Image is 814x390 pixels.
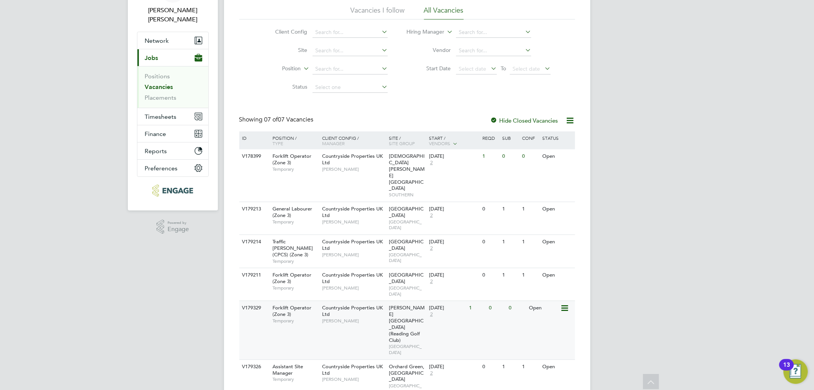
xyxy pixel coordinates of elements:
div: 1 [521,268,540,282]
a: Go to home page [137,184,209,197]
div: 1 [521,360,540,374]
div: [DATE] [429,305,465,311]
span: [GEOGRAPHIC_DATA] [389,219,425,231]
div: 1 [500,202,520,216]
span: Countryside Properties UK Ltd [322,304,383,317]
div: Conf [521,131,540,144]
span: Temporary [272,318,318,324]
span: Jobs [145,54,158,61]
div: Open [540,202,574,216]
input: Select one [313,82,388,93]
div: 0 [480,360,500,374]
span: Type [272,140,283,146]
label: Vendor [407,47,451,53]
span: Countryside Properties UK Ltd [322,272,383,285]
div: 1 [500,360,520,374]
div: Position / [267,131,320,150]
span: Temporary [272,166,318,172]
label: Start Date [407,65,451,72]
div: V179211 [240,268,267,282]
span: Powered by [168,220,189,226]
div: Open [540,149,574,163]
div: 1 [480,149,500,163]
span: Forklift Operator (Zone 3) [272,272,311,285]
span: Countryside Properties UK Ltd [322,153,383,166]
div: [DATE] [429,153,479,160]
span: 2 [429,245,434,252]
span: [GEOGRAPHIC_DATA] [389,238,424,251]
span: Reports [145,147,167,155]
div: 0 [500,149,520,163]
span: [GEOGRAPHIC_DATA] [389,343,425,355]
span: Lee Hall [137,6,209,24]
span: [DEMOGRAPHIC_DATA] [PERSON_NAME][GEOGRAPHIC_DATA] [389,153,425,191]
button: Finance [137,125,208,142]
span: Vendors [429,140,450,146]
span: Forklift Operator (Zone 3) [272,153,311,166]
div: Jobs [137,66,208,108]
a: Powered byEngage [156,220,189,234]
div: 0 [480,202,500,216]
span: SOUTHERN [389,192,425,198]
div: 1 [521,235,540,249]
li: All Vacancies [424,6,464,19]
div: Reqd [480,131,500,144]
span: [PERSON_NAME] [322,318,385,324]
div: 0 [507,301,527,315]
label: Status [263,83,307,90]
button: Timesheets [137,108,208,125]
div: Sub [500,131,520,144]
span: Orchard Green, [GEOGRAPHIC_DATA] [389,363,424,383]
div: V178399 [240,149,267,163]
div: Start / [427,131,480,150]
span: 2 [429,370,434,377]
span: Finance [145,130,166,138]
input: Search for... [456,45,531,56]
span: Assistant Site Manager [272,363,303,376]
span: Countryside Properties UK Ltd [322,206,383,218]
a: Positions [145,73,170,80]
span: Temporary [272,376,318,382]
span: 2 [429,160,434,166]
span: [PERSON_NAME] [322,219,385,225]
div: Showing [239,116,315,124]
span: [GEOGRAPHIC_DATA] [389,272,424,285]
span: Traffic [PERSON_NAME] (CPCS) (Zone 3) [272,238,313,258]
a: Placements [145,94,177,101]
div: V179213 [240,202,267,216]
span: Temporary [272,219,318,225]
span: To [498,63,508,73]
div: Open [540,235,574,249]
div: 0 [480,268,500,282]
span: Timesheets [145,113,177,120]
input: Search for... [313,45,388,56]
span: Engage [168,226,189,233]
span: [PERSON_NAME] [322,376,385,382]
input: Search for... [313,64,388,74]
span: Select date [459,65,486,72]
div: V179326 [240,360,267,374]
span: [GEOGRAPHIC_DATA] [389,285,425,297]
span: Forklift Operator (Zone 3) [272,304,311,317]
label: Site [263,47,307,53]
div: [DATE] [429,364,479,370]
button: Network [137,32,208,49]
div: Status [540,131,574,144]
span: 2 [429,311,434,318]
div: 1 [500,235,520,249]
input: Search for... [313,27,388,38]
div: 0 [480,235,500,249]
div: 0 [487,301,507,315]
span: Temporary [272,258,318,264]
div: [DATE] [429,272,479,278]
div: 1 [467,301,487,315]
button: Open Resource Center, 13 new notifications [783,359,808,384]
span: [GEOGRAPHIC_DATA] [389,206,424,218]
span: [GEOGRAPHIC_DATA] [389,252,425,264]
span: Network [145,37,169,44]
label: Client Config [263,28,307,35]
span: General Labourer (Zone 3) [272,206,312,218]
div: 0 [521,149,540,163]
button: Reports [137,142,208,159]
a: Vacancies [145,83,173,91]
